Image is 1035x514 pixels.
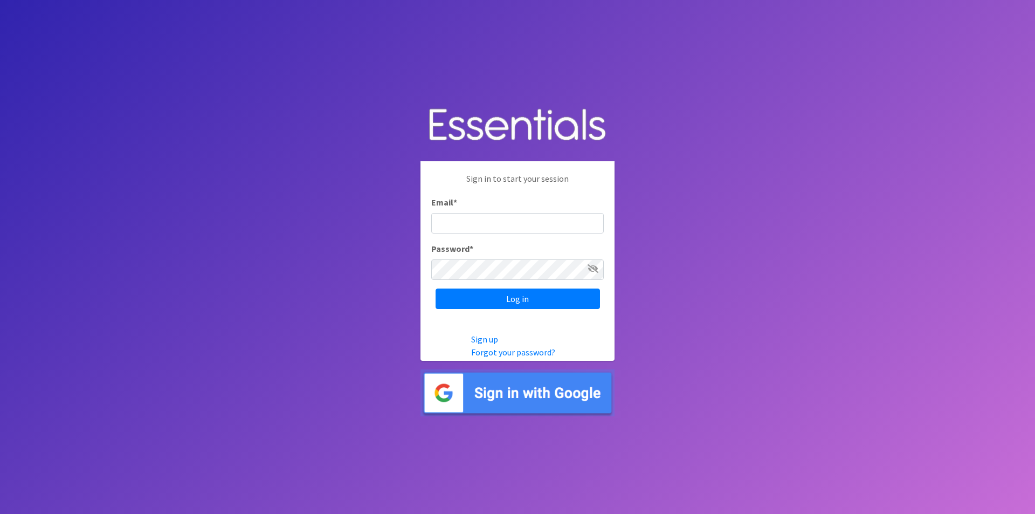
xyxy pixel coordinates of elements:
img: Sign in with Google [420,369,615,416]
img: Human Essentials [420,98,615,153]
input: Log in [436,289,600,309]
label: Email [431,196,457,209]
label: Password [431,242,473,255]
abbr: required [470,243,473,254]
a: Sign up [471,334,498,345]
a: Forgot your password? [471,347,555,358]
abbr: required [453,197,457,208]
p: Sign in to start your session [431,172,604,196]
